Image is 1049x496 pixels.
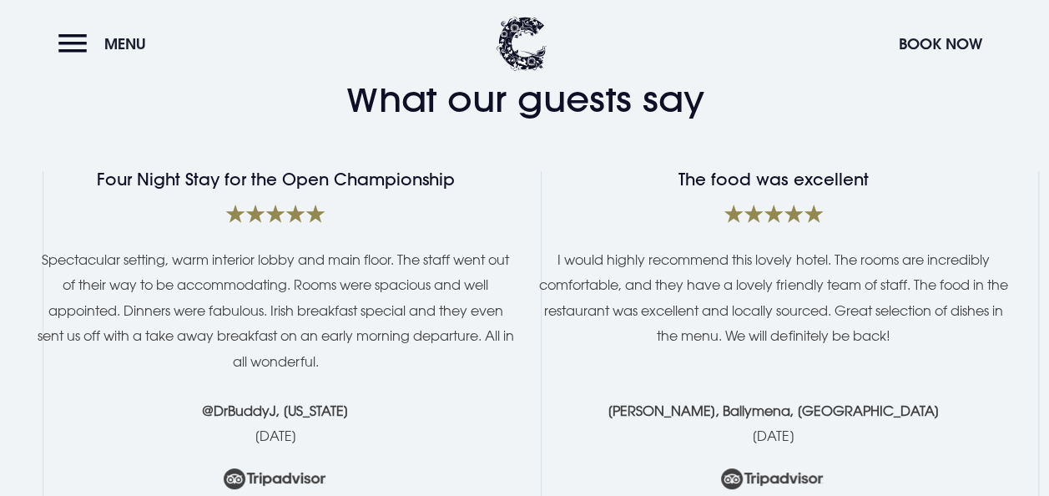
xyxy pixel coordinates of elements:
[345,77,704,121] h2: What our guests say
[890,26,991,62] button: Book Now
[752,428,794,444] time: [DATE]
[533,247,1015,349] p: I would highly recommend this lovely hotel. The rooms are incredibly comfortable, and they have a...
[497,17,547,71] img: Clandeboye Lodge
[255,428,297,444] time: [DATE]
[35,247,517,374] p: Spectacular setting, warm interior lobby and main floor. The staff went out of their way to be ac...
[104,34,146,53] span: Menu
[202,402,349,419] strong: @DrBuddyJ, [US_STATE]
[58,26,154,62] button: Menu
[608,402,940,419] strong: [PERSON_NAME], Ballymena, [GEOGRAPHIC_DATA]
[35,171,517,188] h4: Four Night Stay for the Open Championship
[533,171,1015,188] h4: The food was excellent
